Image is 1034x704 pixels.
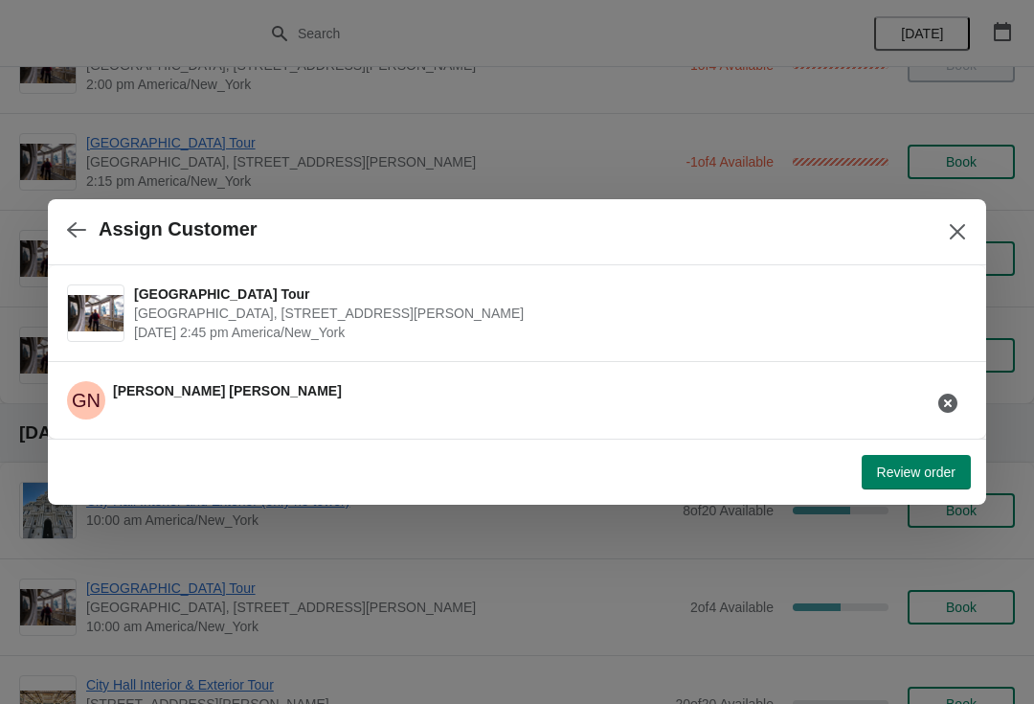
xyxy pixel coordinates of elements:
[67,381,105,420] span: George
[877,465,955,480] span: Review order
[134,323,957,342] span: [DATE] 2:45 pm America/New_York
[72,390,101,411] text: GN
[134,284,957,304] span: [GEOGRAPHIC_DATA] Tour
[940,215,975,249] button: Close
[113,383,342,398] span: [PERSON_NAME] [PERSON_NAME]
[134,304,957,323] span: [GEOGRAPHIC_DATA], [STREET_ADDRESS][PERSON_NAME]
[862,455,971,489] button: Review order
[99,218,258,240] h2: Assign Customer
[68,295,124,332] img: City Hall Tower Tour | City Hall Visitor Center, 1400 John F Kennedy Boulevard Suite 121, Philade...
